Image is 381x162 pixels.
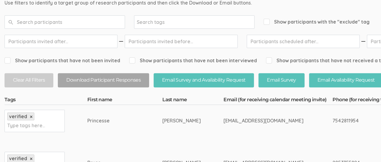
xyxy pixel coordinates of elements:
span: Show participants that have not been invited [5,57,120,64]
div: [PERSON_NAME] [162,117,201,124]
img: dash.svg [118,35,124,48]
input: Participants invited before... [125,35,238,48]
button: Download Participant Responses [58,73,149,87]
img: dash.svg [360,35,366,48]
th: Tags [5,96,87,105]
th: First name [87,96,162,105]
span: Show participants that have not been interviewed [129,57,257,64]
span: verified [9,155,27,161]
input: Participants scheduled after... [247,35,360,48]
div: Princesse [87,117,140,124]
button: Email Survey and Availability Request [154,73,254,87]
iframe: Chat Widget [351,133,381,162]
button: Email Survey [258,73,304,87]
div: [EMAIL_ADDRESS][DOMAIN_NAME] [223,117,310,124]
th: Last name [162,96,223,105]
span: verified [9,113,27,119]
button: Clear All Filters [5,73,53,87]
th: Email (for receiving calendar meeting invite) [223,96,333,105]
input: Type tags here... [7,121,45,129]
input: Search participants [5,15,125,29]
a: × [30,156,33,161]
a: × [30,114,33,119]
input: Search tags [137,18,174,26]
input: Participants invited after... [5,35,117,48]
span: Show participants with the "exclude" tag [264,18,370,25]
